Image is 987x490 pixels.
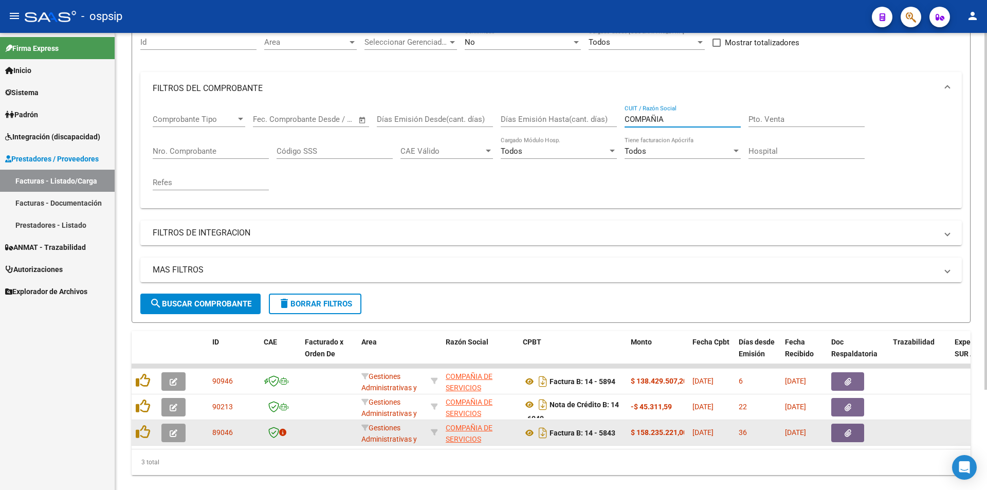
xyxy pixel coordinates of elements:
mat-panel-title: FILTROS DEL COMPROBANTE [153,83,937,94]
span: Autorizaciones [5,264,63,275]
span: [DATE] [692,403,714,411]
span: Gestiones Administrativas y Otros [361,424,417,456]
mat-panel-title: MAS FILTROS [153,264,937,276]
span: ANMAT - Trazabilidad [5,242,86,253]
span: 89046 [212,428,233,437]
span: Gestiones Administrativas y Otros [361,398,417,430]
strong: Factura B: 14 - 5894 [550,377,615,386]
span: Padrón [5,109,38,120]
span: Fecha Cpbt [692,338,729,346]
span: CPBT [523,338,541,346]
div: 30597665047 [446,371,515,392]
span: Sistema [5,87,39,98]
div: Open Intercom Messenger [952,455,977,480]
button: Borrar Filtros [269,294,361,314]
mat-expansion-panel-header: FILTROS DEL COMPROBANTE [140,72,962,105]
strong: $ 158.235.221,00 [631,428,687,437]
datatable-header-cell: CAE [260,331,301,376]
span: 90946 [212,377,233,385]
datatable-header-cell: Trazabilidad [889,331,951,376]
span: 6 [739,377,743,385]
span: 22 [739,403,747,411]
span: Comprobante Tipo [153,115,236,124]
datatable-header-cell: Fecha Cpbt [688,331,735,376]
datatable-header-cell: ID [208,331,260,376]
span: Trazabilidad [893,338,935,346]
span: Días desde Emisión [739,338,775,358]
span: Facturado x Orden De [305,338,343,358]
i: Descargar documento [536,396,550,413]
span: Borrar Filtros [278,299,352,308]
datatable-header-cell: Fecha Recibido [781,331,827,376]
span: COMPAÑIA DE SERVICIOS FARMACEUTICOS SA [446,372,513,404]
datatable-header-cell: Monto [627,331,688,376]
span: Gestiones Administrativas y Otros [361,372,417,404]
span: 36 [739,428,747,437]
span: ID [212,338,219,346]
span: Area [264,38,348,47]
span: CAE Válido [400,147,484,156]
div: 30597665047 [446,422,515,444]
datatable-header-cell: Facturado x Orden De [301,331,357,376]
span: 90213 [212,403,233,411]
strong: Nota de Crédito B: 14 - 6049 [523,401,619,423]
span: COMPAÑIA DE SERVICIOS FARMACEUTICOS SA [446,424,513,456]
span: Prestadores / Proveedores [5,153,99,165]
mat-icon: person [966,10,979,22]
button: Open calendar [357,114,369,126]
datatable-header-cell: Doc Respaldatoria [827,331,889,376]
mat-icon: delete [278,297,290,310]
span: Monto [631,338,652,346]
span: Seleccionar Gerenciador [364,38,448,47]
mat-icon: menu [8,10,21,22]
div: 30597665047 [446,396,515,418]
span: [DATE] [785,428,806,437]
strong: Factura B: 14 - 5843 [550,429,615,437]
span: Mostrar totalizadores [725,37,799,49]
div: 3 total [132,449,971,475]
div: FILTROS DEL COMPROBANTE [140,105,962,208]
span: [DATE] [692,428,714,437]
span: Firma Express [5,43,59,54]
span: Fecha Recibido [785,338,814,358]
span: Razón Social [446,338,488,346]
i: Descargar documento [536,373,550,390]
datatable-header-cell: Razón Social [442,331,519,376]
mat-expansion-panel-header: FILTROS DE INTEGRACION [140,221,962,245]
span: [DATE] [785,403,806,411]
span: Integración (discapacidad) [5,131,100,142]
span: Todos [589,38,610,47]
mat-expansion-panel-header: MAS FILTROS [140,258,962,282]
button: Buscar Comprobante [140,294,261,314]
span: - ospsip [81,5,122,28]
i: Descargar documento [536,425,550,441]
span: Doc Respaldatoria [831,338,878,358]
span: COMPAÑIA DE SERVICIOS FARMACEUTICOS SA [446,398,513,430]
span: Todos [625,147,646,156]
mat-icon: search [150,297,162,310]
span: Inicio [5,65,31,76]
span: Todos [501,147,522,156]
input: Fecha fin [304,115,354,124]
datatable-header-cell: Area [357,331,427,376]
span: Area [361,338,377,346]
strong: -$ 45.311,59 [631,403,672,411]
datatable-header-cell: CPBT [519,331,627,376]
span: [DATE] [785,377,806,385]
input: Fecha inicio [253,115,295,124]
mat-panel-title: FILTROS DE INTEGRACION [153,227,937,239]
strong: $ 138.429.507,20 [631,377,687,385]
span: No [465,38,475,47]
datatable-header-cell: Días desde Emisión [735,331,781,376]
span: Buscar Comprobante [150,299,251,308]
span: CAE [264,338,277,346]
span: Explorador de Archivos [5,286,87,297]
span: [DATE] [692,377,714,385]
